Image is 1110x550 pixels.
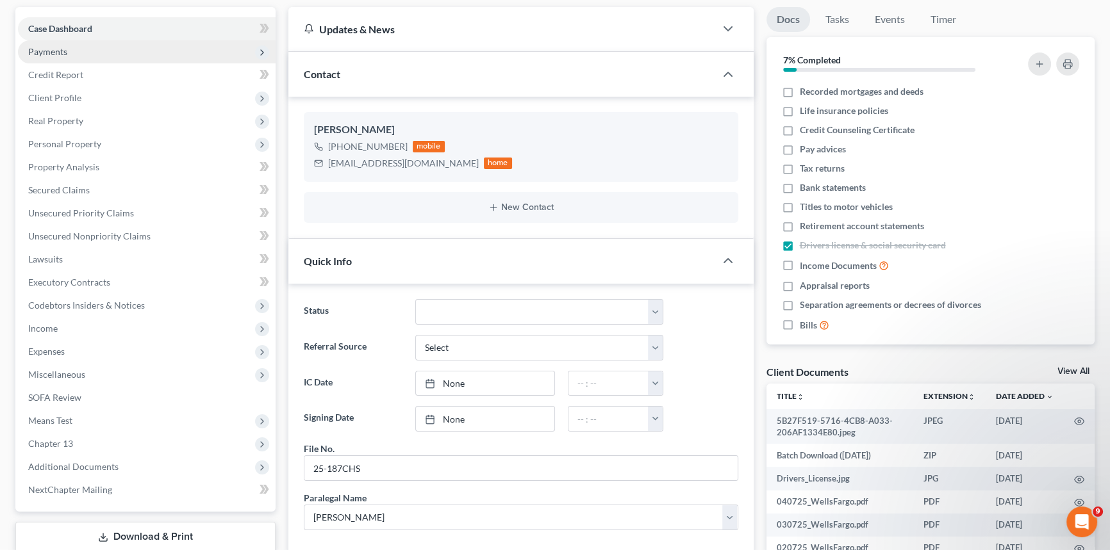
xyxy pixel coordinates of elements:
[996,391,1054,401] a: Date Added expand_more
[766,444,914,467] td: Batch Download ([DATE])
[766,365,849,378] div: Client Documents
[297,406,409,432] label: Signing Date
[968,393,975,401] i: unfold_more
[800,85,924,98] span: Recorded mortgages and deeds
[986,444,1064,467] td: [DATE]
[28,69,83,80] span: Credit Report
[18,271,276,294] a: Executory Contracts
[28,115,83,126] span: Real Property
[28,231,151,241] span: Unsecured Nonpriority Claims
[28,369,85,380] span: Miscellaneous
[800,220,924,232] span: Retirement account statements
[416,371,554,396] a: None
[18,478,276,501] a: NextChapter Mailing
[304,442,335,455] div: File No.
[28,92,81,103] span: Client Profile
[304,456,738,480] input: --
[777,391,804,401] a: Titleunfold_more
[986,409,1064,444] td: [DATE]
[815,7,859,32] a: Tasks
[28,207,134,218] span: Unsecured Priority Claims
[28,161,99,172] span: Property Analysis
[28,46,67,57] span: Payments
[920,7,966,32] a: Timer
[1057,367,1089,376] a: View All
[28,438,73,449] span: Chapter 13
[304,68,340,80] span: Contact
[314,122,728,138] div: [PERSON_NAME]
[986,490,1064,514] td: [DATE]
[986,467,1064,490] td: [DATE]
[18,63,276,86] a: Credit Report
[800,319,817,332] span: Bills
[28,138,101,149] span: Personal Property
[800,279,870,292] span: Appraisal reports
[304,22,700,36] div: Updates & News
[18,202,276,225] a: Unsecured Priority Claims
[766,7,810,32] a: Docs
[28,254,63,264] span: Lawsuits
[18,225,276,248] a: Unsecured Nonpriority Claims
[484,158,512,169] div: home
[28,277,110,287] span: Executory Contracts
[28,300,145,311] span: Codebtors Insiders & Notices
[1046,393,1054,401] i: expand_more
[1093,506,1103,517] span: 9
[28,184,90,195] span: Secured Claims
[28,346,65,357] span: Expenses
[304,491,367,505] div: Paralegal Name
[328,157,479,170] div: [EMAIL_ADDRESS][DOMAIN_NAME]
[766,467,914,490] td: Drivers_License.jpg
[416,407,554,431] a: None
[797,393,804,401] i: unfold_more
[800,143,846,156] span: Pay advices
[568,371,649,396] input: -- : --
[297,299,409,325] label: Status
[18,156,276,179] a: Property Analysis
[800,181,866,194] span: Bank statements
[800,124,915,136] span: Credit Counseling Certificate
[28,484,112,495] span: NextChapter Mailing
[413,141,445,152] div: mobile
[297,335,409,360] label: Referral Source
[18,248,276,271] a: Lawsuits
[18,386,276,409] a: SOFA Review
[913,409,986,444] td: JPEG
[766,514,914,537] td: 030725_WellsFargo.pdf
[924,391,975,401] a: Extensionunfold_more
[913,444,986,467] td: ZIP
[800,200,893,213] span: Titles to motor vehicles
[913,490,986,514] td: PDF
[28,23,92,34] span: Case Dashboard
[568,407,649,431] input: -- : --
[1066,506,1097,537] iframe: Intercom live chat
[865,7,915,32] a: Events
[297,371,409,396] label: IC Date
[18,17,276,40] a: Case Dashboard
[18,179,276,202] a: Secured Claims
[766,490,914,514] td: 040725_WellsFargo.pdf
[800,298,981,311] span: Separation agreements or decrees of divorces
[28,461,119,472] span: Additional Documents
[314,202,728,213] button: New Contact
[986,514,1064,537] td: [DATE]
[800,259,877,272] span: Income Documents
[304,255,352,267] span: Quick Info
[28,323,58,334] span: Income
[783,54,841,65] strong: 7% Completed
[328,140,408,153] div: [PHONE_NUMBER]
[913,467,986,490] td: JPG
[913,514,986,537] td: PDF
[766,409,914,444] td: 5B27F519-5716-4CB8-A033-206AF1334E80.jpeg
[28,415,72,426] span: Means Test
[800,239,946,252] span: Drivers license & social security card
[28,392,81,403] span: SOFA Review
[800,162,845,175] span: Tax returns
[800,104,888,117] span: Life insurance policies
